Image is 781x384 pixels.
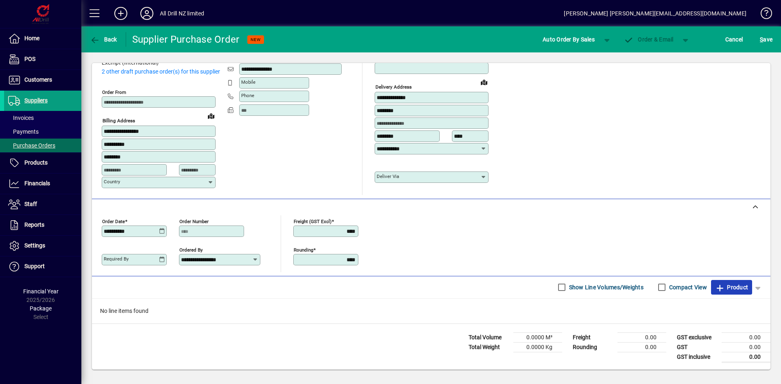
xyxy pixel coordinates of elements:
button: Cancel [723,32,745,47]
td: 0.00 [722,342,770,352]
span: Back [90,36,117,43]
div: 2 other draft purchase order(s) for this supplier [102,67,228,76]
a: View on map [205,109,218,122]
span: Customers [24,76,52,83]
td: Total Volume [465,332,513,342]
a: View on map [478,76,491,89]
span: Staff [24,201,37,207]
a: Purchase Orders [4,139,81,152]
div: Supplier Purchase Order [132,33,240,46]
mat-label: Freight (GST excl) [294,218,332,224]
mat-label: Order date [102,218,125,224]
a: Settings [4,236,81,256]
mat-label: Order number [179,218,209,224]
td: Total Weight [465,342,513,352]
button: Save [758,32,774,47]
label: Compact View [668,283,707,291]
td: Freight [569,332,617,342]
a: Home [4,28,81,49]
mat-label: Order from [102,89,126,95]
div: No line items found [92,299,770,323]
span: Products [24,159,48,166]
button: Product [711,280,752,295]
td: 0.00 [722,332,770,342]
td: 0.0000 Kg [513,342,562,352]
button: Profile [134,6,160,21]
a: Support [4,256,81,277]
span: Financial Year [23,288,59,295]
app-page-header-button: Back [81,32,126,47]
span: Settings [24,242,45,249]
mat-label: Ordered by [179,247,203,252]
td: Rounding [569,342,617,352]
td: GST exclusive [673,332,722,342]
span: ave [760,33,772,46]
span: Reports [24,221,44,228]
div: All Drill NZ limited [160,7,205,20]
a: POS [4,49,81,69]
a: Customers [4,70,81,90]
span: Package [30,305,52,312]
mat-label: Country [104,179,120,184]
td: 0.00 [617,332,666,342]
mat-label: Phone [241,93,254,98]
mat-label: Rounding [294,247,313,252]
span: Suppliers [24,97,48,104]
span: Financials [24,180,50,187]
a: Products [4,153,81,173]
td: 0.00 [617,342,666,352]
mat-label: Mobile [241,79,255,85]
mat-label: Deliver via [377,174,399,179]
a: Payments [4,125,81,139]
td: 0.00 [722,352,770,362]
span: Home [24,35,39,41]
span: POS [24,56,35,62]
span: Invoices [8,115,34,121]
span: Order & Email [624,36,674,43]
button: Add [108,6,134,21]
span: Purchase Orders [8,142,55,149]
span: Payments [8,128,39,135]
span: S [760,36,763,43]
span: Support [24,263,45,269]
span: Exempt (International) [102,60,159,66]
label: Show Line Volumes/Weights [567,283,644,291]
span: Cancel [725,33,743,46]
td: GST [673,342,722,352]
td: GST inclusive [673,352,722,362]
td: 0.0000 M³ [513,332,562,342]
button: Auto Order By Sales [539,32,599,47]
span: NEW [251,37,261,42]
a: Knowledge Base [755,2,771,28]
a: Invoices [4,111,81,125]
button: Back [88,32,119,47]
span: Product [715,281,748,294]
div: [PERSON_NAME] [PERSON_NAME][EMAIL_ADDRESS][DOMAIN_NAME] [564,7,746,20]
a: Financials [4,174,81,194]
button: Order & Email [620,32,678,47]
a: Staff [4,194,81,215]
span: Auto Order By Sales [543,33,595,46]
a: Reports [4,215,81,235]
mat-label: Required by [104,256,129,262]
